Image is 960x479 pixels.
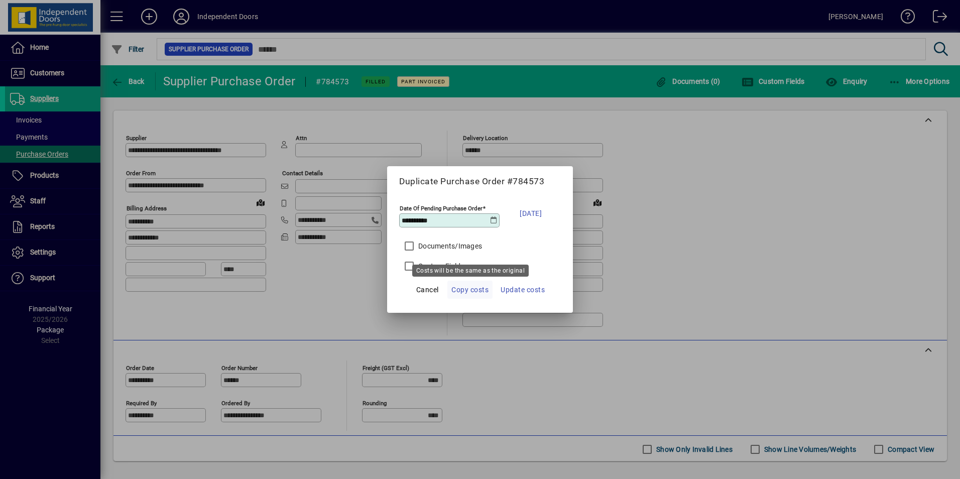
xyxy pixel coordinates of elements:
button: Cancel [411,281,443,299]
button: Copy costs [447,281,493,299]
button: Update costs [497,281,549,299]
div: Costs will be the same as the original [412,265,529,277]
span: Update costs [501,284,545,296]
label: Custom Fields [416,261,464,271]
span: Copy costs [451,284,489,296]
span: [DATE] [520,207,542,219]
label: Documents/Images [416,241,482,251]
h5: Duplicate Purchase Order #784573 [399,176,561,187]
mat-label: Date Of Pending Purchase Order [400,205,483,212]
span: Cancel [416,284,439,296]
button: [DATE] [515,201,547,226]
